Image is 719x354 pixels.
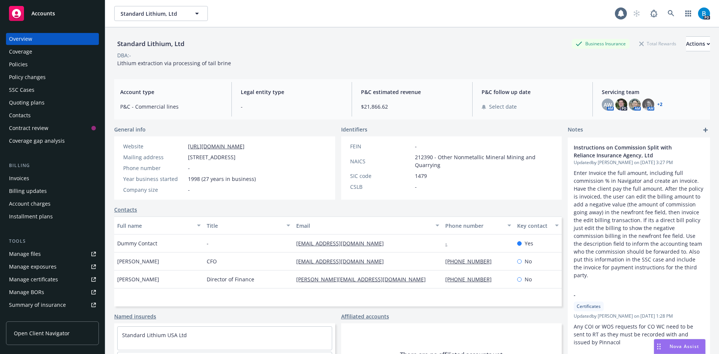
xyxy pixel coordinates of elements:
a: Overview [6,33,99,45]
span: AW [604,101,612,109]
a: [EMAIL_ADDRESS][DOMAIN_NAME] [296,240,390,247]
div: Year business started [123,175,185,183]
div: Summary of insurance [9,299,66,311]
div: Title [207,222,282,230]
button: Actions [686,36,710,51]
a: Contacts [114,206,137,214]
div: Business Insurance [572,39,629,48]
span: [PERSON_NAME] [117,275,159,283]
a: SSC Cases [6,84,99,96]
span: Updated by [PERSON_NAME] on [DATE] 1:28 PM [574,313,704,320]
span: 212390 - Other Nonmetallic Mineral Mining and Quarrying [415,153,553,169]
button: Key contact [514,217,562,235]
span: - [207,239,209,247]
a: Named insureds [114,312,156,320]
span: Instructions on Commission Split with Reliance Insurance Agency, Ltd [574,143,685,159]
a: Contacts [6,109,99,121]
div: Full name [117,222,192,230]
span: Any COI or WOS requests for CO WC need to be sent to RT as they must be recorded with and issued ... [574,323,695,346]
div: CSLB [350,183,412,191]
a: Account charges [6,198,99,210]
a: [EMAIL_ADDRESS][DOMAIN_NAME] [296,258,390,265]
a: [URL][DOMAIN_NAME] [188,143,245,150]
div: FEIN [350,142,412,150]
span: Legal entity type [241,88,343,96]
a: Accounts [6,3,99,24]
a: Coverage [6,46,99,58]
div: Key contact [517,222,550,230]
a: Manage files [6,248,99,260]
span: Open Client Navigator [14,329,70,337]
span: - [415,183,417,191]
span: - [241,103,343,111]
div: Quoting plans [9,97,45,109]
button: Phone number [442,217,514,235]
div: Installment plans [9,211,53,223]
div: Manage exposures [9,261,57,273]
div: Actions [686,37,710,51]
img: photo [629,99,641,111]
div: Billing [6,162,99,169]
img: photo [642,99,654,111]
span: Yes [525,239,533,247]
span: Select date [489,103,517,111]
span: Lithium extraction via processing of tail brine [117,60,231,67]
span: Accounts [31,10,55,16]
span: Standard Lithium, Ltd [121,10,185,18]
div: Billing updates [9,185,47,197]
a: Contract review [6,122,99,134]
a: Start snowing [629,6,644,21]
div: Manage BORs [9,286,44,298]
span: Director of Finance [207,275,254,283]
a: Installment plans [6,211,99,223]
div: Coverage gap analysis [9,135,65,147]
button: Full name [114,217,204,235]
a: Billing updates [6,185,99,197]
div: Overview [9,33,32,45]
a: [PERSON_NAME][EMAIL_ADDRESS][DOMAIN_NAME] [296,276,432,283]
a: Affiliated accounts [341,312,389,320]
span: Dummy Contact [117,239,157,247]
span: No [525,257,532,265]
div: Account charges [9,198,51,210]
div: -CertificatesUpdatedby [PERSON_NAME] on [DATE] 1:28 PMAny COI or WOS requests for CO WC need to b... [568,285,710,352]
a: Policy changes [6,71,99,83]
div: Invoices [9,172,29,184]
a: Search [664,6,679,21]
span: - [574,291,685,299]
div: NAICS [350,157,412,165]
span: Nova Assist [670,343,699,350]
div: Contract review [9,122,48,134]
span: [PERSON_NAME] [117,257,159,265]
img: photo [698,7,710,19]
span: $21,866.62 [361,103,463,111]
a: Manage BORs [6,286,99,298]
div: Contacts [9,109,31,121]
span: Updated by [PERSON_NAME] on [DATE] 3:27 PM [574,159,704,166]
span: 1479 [415,172,427,180]
span: - [188,186,190,194]
div: Email [296,222,431,230]
a: Policies [6,58,99,70]
span: Notes [568,125,583,134]
a: [PHONE_NUMBER] [445,258,498,265]
span: P&C follow up date [482,88,584,96]
div: Phone number [445,222,503,230]
a: [PHONE_NUMBER] [445,276,498,283]
span: Enter Invoice the full amount, including full commission % in Navigator and create an invoice. Ha... [574,169,705,279]
div: Total Rewards [635,39,680,48]
span: Account type [120,88,222,96]
a: Quoting plans [6,97,99,109]
a: Invoices [6,172,99,184]
div: Mailing address [123,153,185,161]
div: Drag to move [654,339,664,354]
a: Report a Bug [646,6,661,21]
span: - [188,164,190,172]
div: Policy changes [9,71,46,83]
div: Manage files [9,248,41,260]
span: P&C - Commercial lines [120,103,222,111]
a: Coverage gap analysis [6,135,99,147]
div: SIC code [350,172,412,180]
div: Tools [6,237,99,245]
div: Instructions on Commission Split with Reliance Insurance Agency, LtdUpdatedby [PERSON_NAME] on [D... [568,137,710,285]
